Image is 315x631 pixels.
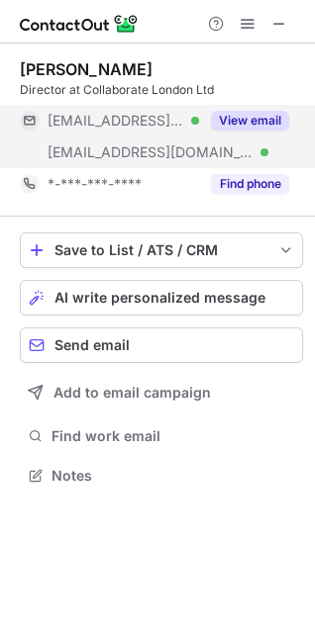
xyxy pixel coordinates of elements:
[48,112,184,130] span: [EMAIL_ADDRESS][DOMAIN_NAME]
[20,422,303,450] button: Find work email
[54,290,265,306] span: AI write personalized message
[54,337,130,353] span: Send email
[20,81,303,99] div: Director at Collaborate London Ltd
[20,327,303,363] button: Send email
[211,174,289,194] button: Reveal Button
[52,467,295,485] span: Notes
[20,232,303,268] button: save-profile-one-click
[52,427,295,445] span: Find work email
[20,462,303,490] button: Notes
[53,385,211,401] span: Add to email campaign
[20,12,139,36] img: ContactOut v5.3.10
[20,375,303,410] button: Add to email campaign
[54,242,268,258] div: Save to List / ATS / CRM
[20,280,303,315] button: AI write personalized message
[20,59,153,79] div: [PERSON_NAME]
[48,143,254,161] span: [EMAIL_ADDRESS][DOMAIN_NAME]
[211,111,289,131] button: Reveal Button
